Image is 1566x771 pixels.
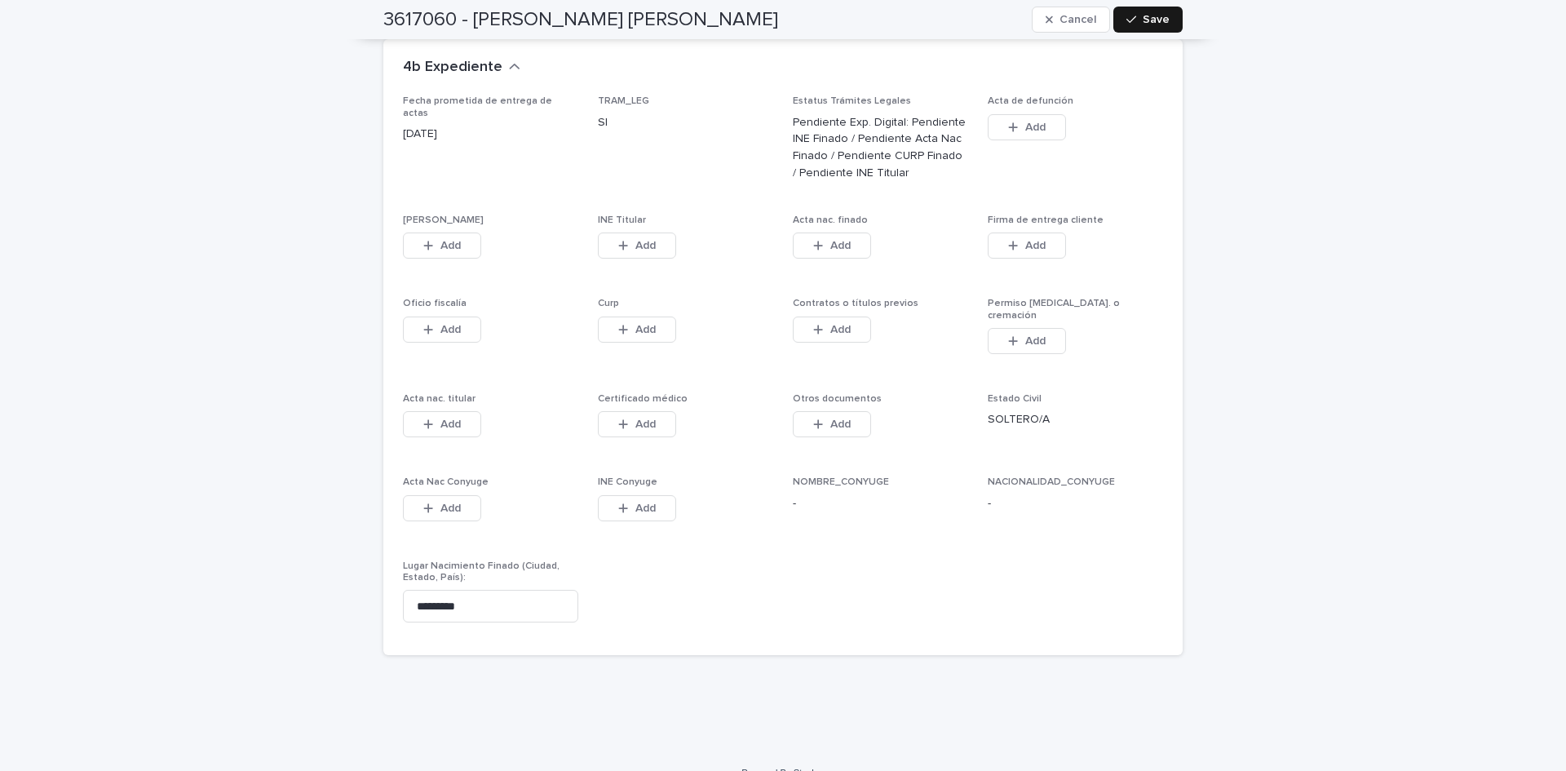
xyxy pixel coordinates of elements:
[440,240,461,251] span: Add
[988,328,1066,354] button: Add
[635,503,656,514] span: Add
[598,317,676,343] button: Add
[793,411,871,437] button: Add
[793,477,889,487] span: NOMBRE_CONYUGE
[403,477,489,487] span: Acta Nac Conyuge
[598,411,676,437] button: Add
[988,394,1042,404] span: Estado Civil
[635,240,656,251] span: Add
[635,419,656,430] span: Add
[1113,7,1183,33] button: Save
[440,503,461,514] span: Add
[793,233,871,259] button: Add
[988,477,1115,487] span: NACIONALIDAD_CONYUGE
[793,96,911,106] span: Estatus Trámites Legales
[793,317,871,343] button: Add
[793,495,968,512] p: -
[598,299,619,308] span: Curp
[440,324,461,335] span: Add
[403,59,502,77] h2: 4b Expediente
[598,233,676,259] button: Add
[403,299,467,308] span: Oficio fiscalía
[403,59,520,77] button: 4b Expediente
[383,8,778,32] h2: 3617060 - [PERSON_NAME] [PERSON_NAME]
[403,495,481,521] button: Add
[830,324,851,335] span: Add
[793,299,918,308] span: Contratos o títulos previos
[1032,7,1110,33] button: Cancel
[598,215,646,225] span: INE Titular
[598,477,657,487] span: INE Conyuge
[403,233,481,259] button: Add
[598,394,688,404] span: Certificado médico
[1025,240,1046,251] span: Add
[403,126,578,143] p: [DATE]
[988,114,1066,140] button: Add
[598,495,676,521] button: Add
[988,96,1073,106] span: Acta de defunción
[988,215,1104,225] span: Firma de entrega cliente
[635,324,656,335] span: Add
[793,215,868,225] span: Acta nac. finado
[403,394,476,404] span: Acta nac. titular
[793,114,968,182] p: Pendiente Exp. Digital: Pendiente INE Finado / Pendiente Acta Nac Finado / Pendiente CURP Finado ...
[403,215,484,225] span: [PERSON_NAME]
[988,299,1120,320] span: Permiso [MEDICAL_DATA]. o cremación
[988,411,1163,428] p: SOLTERO/A
[988,233,1066,259] button: Add
[598,96,649,106] span: TRAM_LEG
[403,561,560,583] span: Lugar Nacimiento Finado (Ciudad, Estado, País):
[1059,14,1096,25] span: Cancel
[440,419,461,430] span: Add
[988,495,1163,512] p: -
[403,317,481,343] button: Add
[598,114,773,131] p: SI
[830,240,851,251] span: Add
[403,96,552,117] span: Fecha prometida de entrega de actas
[1025,122,1046,133] span: Add
[793,394,882,404] span: Otros documentos
[1025,335,1046,347] span: Add
[403,411,481,437] button: Add
[1143,14,1170,25] span: Save
[830,419,851,430] span: Add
